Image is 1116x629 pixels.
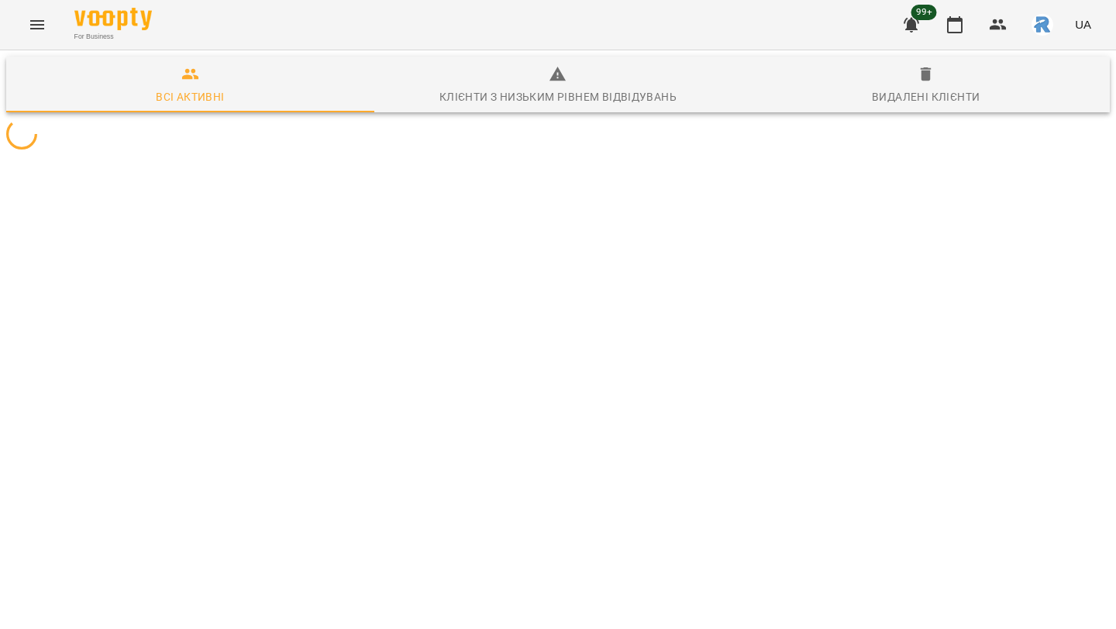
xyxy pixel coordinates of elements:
[872,88,980,106] div: Видалені клієнти
[19,6,56,43] button: Menu
[439,88,677,106] div: Клієнти з низьким рівнем відвідувань
[156,88,224,106] div: Всі активні
[1075,16,1091,33] span: UA
[1032,14,1053,36] img: 4d5b4add5c842939a2da6fce33177f00.jpeg
[74,8,152,30] img: Voopty Logo
[911,5,937,20] span: 99+
[74,32,152,42] span: For Business
[1069,10,1097,39] button: UA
